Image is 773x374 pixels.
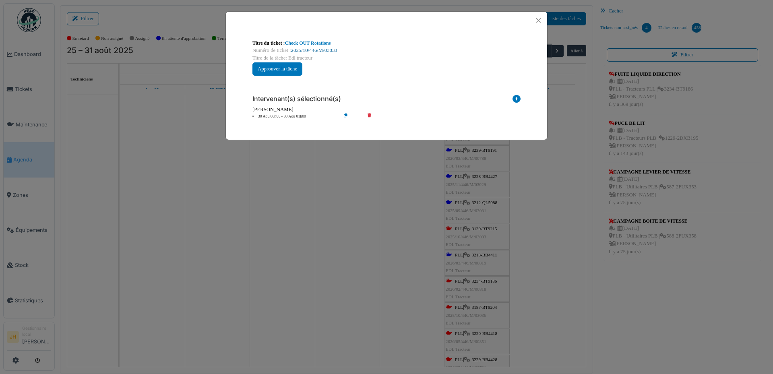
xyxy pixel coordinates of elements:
[513,95,521,106] i: Ajouter
[291,48,337,53] a: 2025/10/446/M/03033
[252,47,521,54] div: Numéro de ticket :
[252,39,521,47] div: Titre du ticket :
[533,15,544,26] button: Close
[285,40,331,46] a: Check OUT Rotations
[252,95,341,103] h6: Intervenant(s) sélectionné(s)
[248,114,341,120] li: 30 Aoû 00h00 - 30 Aoû 01h00
[252,54,521,62] div: Titre de la tâche: Edl tracteur
[252,62,302,76] button: Approuver la tâche
[252,106,521,114] div: [PERSON_NAME]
